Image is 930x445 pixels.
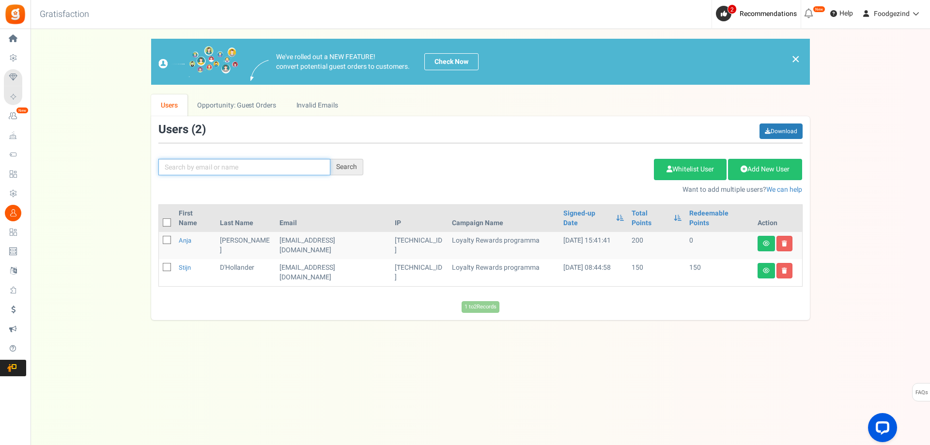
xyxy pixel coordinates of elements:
[716,6,801,21] a: 2 Recommendations
[250,60,269,81] img: images
[759,123,803,139] a: Download
[740,9,797,19] span: Recommendations
[563,209,611,228] a: Signed-up Date
[654,159,727,180] a: Whitelist User
[628,259,685,286] td: 150
[187,94,286,116] a: Opportunity: Guest Orders
[286,94,348,116] a: Invalid Emails
[874,9,910,19] span: Foodgezind
[791,53,800,65] a: ×
[559,259,628,286] td: [DATE] 08:44:58
[216,259,276,286] td: D'Hollander
[685,232,754,259] td: 0
[782,268,787,274] i: Delete user
[915,384,928,402] span: FAQs
[276,205,391,232] th: Email
[782,241,787,246] i: Delete user
[16,107,29,114] em: New
[728,159,802,180] a: Add New User
[158,123,206,136] h3: Users ( )
[179,236,191,245] a: Anja
[766,184,802,195] a: We can help
[448,232,559,259] td: Loyalty Rewards programma
[179,263,191,272] a: Stijn
[276,52,410,72] p: We've rolled out a NEW FEATURE! convert potential guest orders to customers.
[175,205,217,232] th: First Name
[158,159,330,175] input: Search by email or name
[195,121,202,138] span: 2
[216,232,276,259] td: [PERSON_NAME]
[330,159,363,175] div: Search
[276,259,391,286] td: administrator
[276,232,391,259] td: administrator
[754,205,802,232] th: Action
[685,259,754,286] td: 150
[391,232,448,259] td: [TECHNICAL_ID]
[29,5,100,24] h3: Gratisfaction
[151,94,188,116] a: Users
[391,259,448,286] td: [TECHNICAL_ID]
[559,232,628,259] td: [DATE] 15:41:41
[4,108,26,124] a: New
[424,53,479,70] a: Check Now
[763,268,770,274] i: View details
[378,185,803,195] p: Want to add multiple users?
[763,241,770,246] i: View details
[158,46,238,77] img: images
[448,259,559,286] td: Loyalty Rewards programma
[728,4,737,14] span: 2
[837,9,853,18] span: Help
[632,209,669,228] a: Total Points
[826,6,857,21] a: Help
[448,205,559,232] th: Campaign Name
[4,3,26,25] img: Gratisfaction
[689,209,750,228] a: Redeemable Points
[216,205,276,232] th: Last Name
[813,6,825,13] em: New
[628,232,685,259] td: 200
[391,205,448,232] th: IP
